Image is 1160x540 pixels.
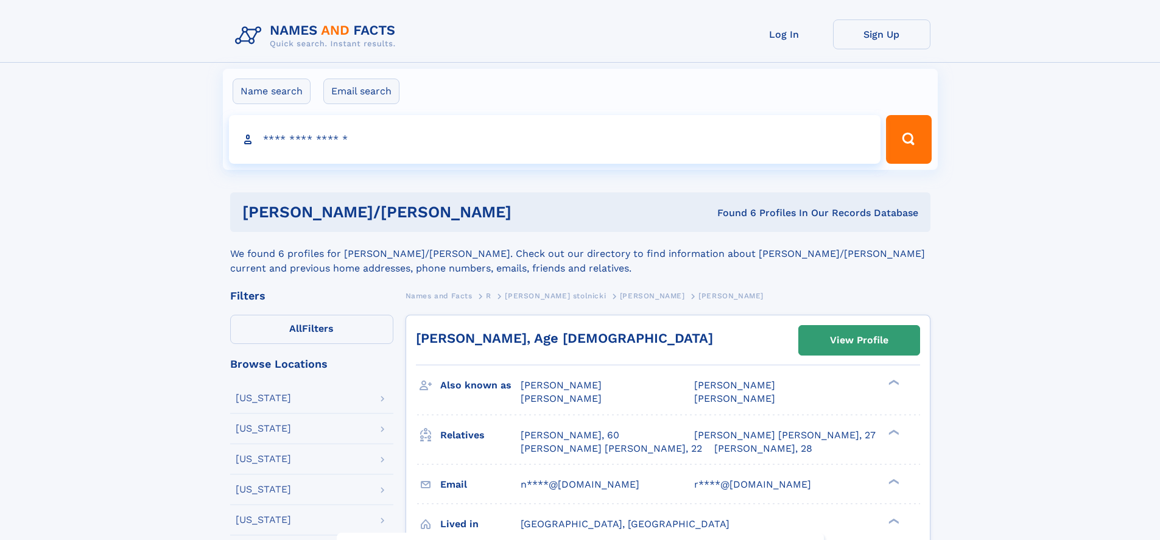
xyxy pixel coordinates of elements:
span: [PERSON_NAME] [620,292,685,300]
a: [PERSON_NAME], 60 [521,429,619,442]
span: [GEOGRAPHIC_DATA], [GEOGRAPHIC_DATA] [521,518,729,530]
a: [PERSON_NAME] [620,288,685,303]
div: ❯ [885,477,900,485]
div: We found 6 profiles for [PERSON_NAME]/[PERSON_NAME]. Check out our directory to find information ... [230,232,930,276]
a: [PERSON_NAME] stolnicki [505,288,606,303]
label: Filters [230,315,393,344]
span: [PERSON_NAME] [694,379,775,391]
h3: Email [440,474,521,495]
div: ❯ [885,379,900,387]
div: [US_STATE] [236,454,291,464]
div: Browse Locations [230,359,393,370]
a: Sign Up [833,19,930,49]
img: Logo Names and Facts [230,19,406,52]
h3: Relatives [440,425,521,446]
h1: [PERSON_NAME]/[PERSON_NAME] [242,205,614,220]
span: [PERSON_NAME] [521,379,602,391]
div: ❯ [885,428,900,436]
span: [PERSON_NAME] [521,393,602,404]
div: Filters [230,290,393,301]
a: View Profile [799,326,919,355]
h3: Also known as [440,375,521,396]
a: [PERSON_NAME] [PERSON_NAME], 22 [521,442,702,455]
label: Email search [323,79,399,104]
a: Names and Facts [406,288,473,303]
div: [US_STATE] [236,424,291,433]
div: [US_STATE] [236,485,291,494]
span: [PERSON_NAME] [698,292,764,300]
div: ❯ [885,517,900,525]
div: View Profile [830,326,888,354]
span: [PERSON_NAME] [694,393,775,404]
div: [US_STATE] [236,393,291,403]
a: R [486,288,491,303]
div: Found 6 Profiles In Our Records Database [614,206,918,220]
a: [PERSON_NAME], 28 [714,442,812,455]
span: R [486,292,491,300]
h3: Lived in [440,514,521,535]
div: [US_STATE] [236,515,291,525]
span: [PERSON_NAME] stolnicki [505,292,606,300]
a: Log In [736,19,833,49]
button: Search Button [886,115,931,164]
input: search input [229,115,881,164]
a: [PERSON_NAME], Age [DEMOGRAPHIC_DATA] [416,331,713,346]
a: [PERSON_NAME] [PERSON_NAME], 27 [694,429,876,442]
span: All [289,323,302,334]
label: Name search [233,79,311,104]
